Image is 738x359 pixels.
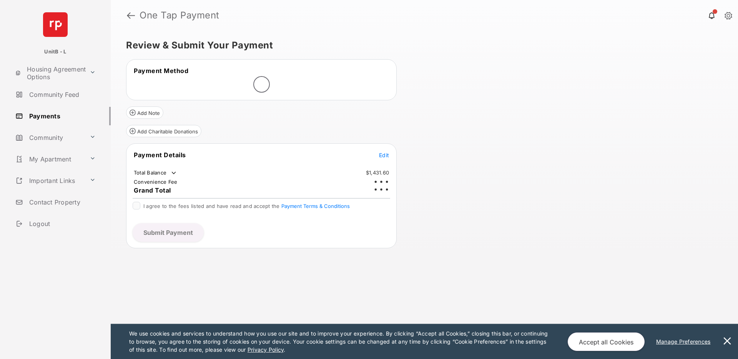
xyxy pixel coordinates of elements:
a: Community [12,128,86,147]
a: Important Links [12,171,86,190]
span: Edit [379,152,389,158]
u: Manage Preferences [656,338,714,345]
span: Grand Total [134,186,171,194]
h5: Review & Submit Your Payment [126,41,716,50]
a: Contact Property [12,193,111,211]
span: I agree to the fees listed and have read and accept the [143,203,350,209]
button: Add Note [126,106,163,119]
a: My Apartment [12,150,86,168]
button: Add Charitable Donations [126,125,201,137]
td: Convenience Fee [133,178,178,185]
button: Submit Payment [133,223,204,242]
button: Accept all Cookies [568,332,645,351]
p: We use cookies and services to understand how you use our site and to improve your experience. By... [129,329,552,354]
td: Total Balance [133,169,178,177]
span: Payment Details [134,151,186,159]
p: UnitB - L [44,48,66,56]
u: Privacy Policy [248,346,284,353]
a: Logout [12,214,111,233]
button: I agree to the fees listed and have read and accept the [281,203,350,209]
a: Housing Agreement Options [12,64,86,82]
button: Edit [379,151,389,159]
img: svg+xml;base64,PHN2ZyB4bWxucz0iaHR0cDovL3d3dy53My5vcmcvMjAwMC9zdmciIHdpZHRoPSI2NCIgaGVpZ2h0PSI2NC... [43,12,68,37]
a: Community Feed [12,85,111,104]
span: Payment Method [134,67,188,75]
td: $1,431.60 [366,169,389,176]
a: Payments [12,107,111,125]
strong: One Tap Payment [140,11,219,20]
